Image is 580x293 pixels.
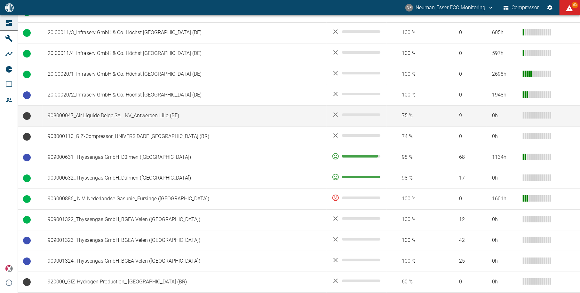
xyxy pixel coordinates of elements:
[392,112,439,120] span: 75 %
[43,168,327,189] td: 909000632_Thyssengas GmbH_Dülmen ([GEOGRAPHIC_DATA])
[332,215,381,222] div: No data
[23,91,31,99] span: Betriebsbereit
[23,237,31,244] span: Betriebsbereit
[332,277,381,285] div: No data
[332,111,381,119] div: No data
[492,216,518,223] div: 0 h
[332,256,381,264] div: No data
[392,237,439,244] span: 100 %
[449,237,482,244] span: 42
[392,216,439,223] span: 100 %
[23,278,31,286] span: Keine Daten
[392,195,439,203] span: 100 %
[23,195,31,203] span: Betrieb
[4,3,14,12] img: logo
[544,2,556,13] button: Einstellungen
[449,133,482,140] span: 0
[449,216,482,223] span: 12
[332,194,381,202] div: 0 %
[492,91,518,99] div: 1948 h
[332,235,381,243] div: No data
[492,154,518,161] div: 1134 h
[449,29,482,36] span: 0
[449,154,482,161] span: 68
[449,174,482,182] span: 17
[43,22,327,43] td: 20.00011/3_Infraserv GmbH & Co. Höchst [GEOGRAPHIC_DATA] (DE)
[572,2,578,8] span: 63
[492,71,518,78] div: 2698 h
[23,174,31,182] span: Betrieb
[492,112,518,120] div: 0 h
[332,90,381,98] div: No data
[23,154,31,161] span: Betriebsbereit
[5,265,13,273] img: Xplore Logo
[43,189,327,209] td: 909000886_ N.V. Nederlandse Gasunie_Eursinge ([GEOGRAPHIC_DATA])
[404,2,495,13] button: fcc-monitoring@neuman-esser.com
[492,195,518,203] div: 1601 h
[332,132,381,139] div: No data
[23,112,31,120] span: Betrieb
[23,71,31,78] span: Betrieb
[392,174,439,182] span: 98 %
[392,91,439,99] span: 100 %
[449,71,482,78] span: 0
[43,209,327,230] td: 909001322_Thyssengas GmbH_BGEA Velen ([GEOGRAPHIC_DATA])
[392,29,439,36] span: 100 %
[43,85,327,105] td: 20.00020/2_Infraserv GmbH & Co. Höchst [GEOGRAPHIC_DATA] (DE)
[449,91,482,99] span: 0
[392,278,439,286] span: 60 %
[502,2,540,13] button: Compressor
[43,147,327,168] td: 909000631_Thyssengas GmbH_Dülmen ([GEOGRAPHIC_DATA])
[492,258,518,265] div: 0 h
[23,216,31,224] span: Betrieb
[332,69,381,77] div: No data
[332,49,381,56] div: No data
[492,29,518,36] div: 605 h
[392,154,439,161] span: 98 %
[392,133,439,140] span: 74 %
[23,133,31,141] span: Keine Daten
[449,278,482,286] span: 0
[392,50,439,57] span: 100 %
[449,258,482,265] span: 25
[23,50,31,58] span: Betrieb
[43,272,327,292] td: 920000_GIZ-Hydrogen Production_ [GEOGRAPHIC_DATA] (BR)
[392,71,439,78] span: 100 %
[23,29,31,37] span: Betrieb
[449,50,482,57] span: 0
[43,230,327,251] td: 909001323_Thyssengas GmbH_BGEA Velen ([GEOGRAPHIC_DATA])
[492,133,518,140] div: 0 h
[23,258,31,265] span: Betriebsbereit
[332,152,381,160] div: 94 %
[43,251,327,272] td: 909001324_Thyssengas GmbH_BGEA Velen ([GEOGRAPHIC_DATA])
[449,112,482,120] span: 9
[405,4,413,12] div: NF
[392,258,439,265] span: 100 %
[43,43,327,64] td: 20.00011/4_Infraserv GmbH & Co. Höchst [GEOGRAPHIC_DATA] (DE)
[449,195,482,203] span: 0
[492,174,518,182] div: 0 h
[43,64,327,85] td: 20.00020/1_Infraserv GmbH & Co. Höchst [GEOGRAPHIC_DATA] (DE)
[43,126,327,147] td: 908000110_GIZ-Compressor_UNIVERSIDADE [GEOGRAPHIC_DATA] (BR)
[332,173,381,181] div: 99 %
[492,278,518,286] div: 0 h
[492,50,518,57] div: 597 h
[492,237,518,244] div: 0 h
[43,105,327,126] td: 908000047_Air Liquide Belge SA - NV_Antwerpen-Lillo (BE)
[332,28,381,35] div: No data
